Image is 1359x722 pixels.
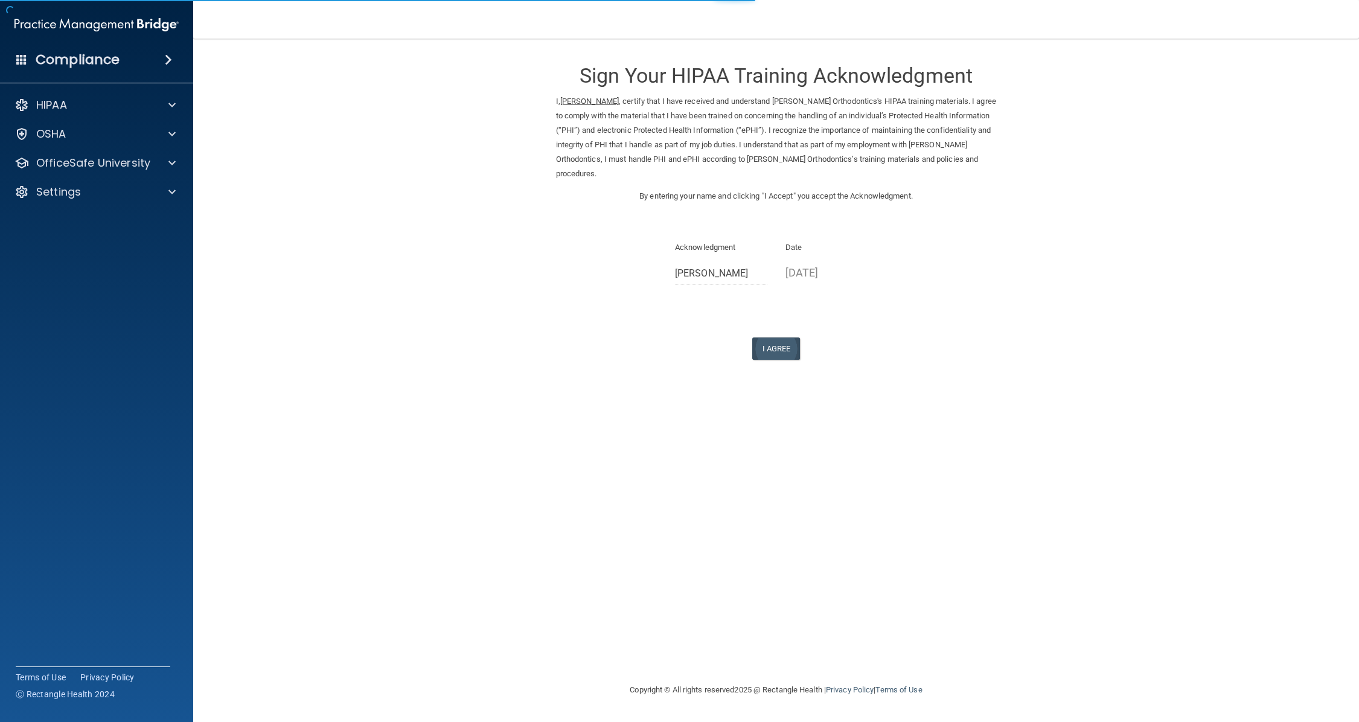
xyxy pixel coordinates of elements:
[556,671,997,709] div: Copyright © All rights reserved 2025 @ Rectangle Health | |
[14,156,176,170] a: OfficeSafe University
[36,98,67,112] p: HIPAA
[36,185,81,199] p: Settings
[36,156,150,170] p: OfficeSafe University
[675,263,767,285] input: Full Name
[752,337,801,360] button: I Agree
[14,127,176,141] a: OSHA
[80,671,135,683] a: Privacy Policy
[560,97,619,106] ins: [PERSON_NAME]
[785,263,878,283] p: [DATE]
[36,127,66,141] p: OSHA
[675,240,767,255] p: Acknowledgment
[16,688,115,700] span: Ⓒ Rectangle Health 2024
[556,94,997,181] p: I, , certify that I have received and understand [PERSON_NAME] Orthodontics's HIPAA training mate...
[875,685,922,694] a: Terms of Use
[36,51,120,68] h4: Compliance
[14,98,176,112] a: HIPAA
[785,240,878,255] p: Date
[14,13,179,37] img: PMB logo
[16,671,66,683] a: Terms of Use
[14,185,176,199] a: Settings
[826,685,874,694] a: Privacy Policy
[556,189,997,203] p: By entering your name and clicking "I Accept" you accept the Acknowledgment.
[556,65,997,87] h3: Sign Your HIPAA Training Acknowledgment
